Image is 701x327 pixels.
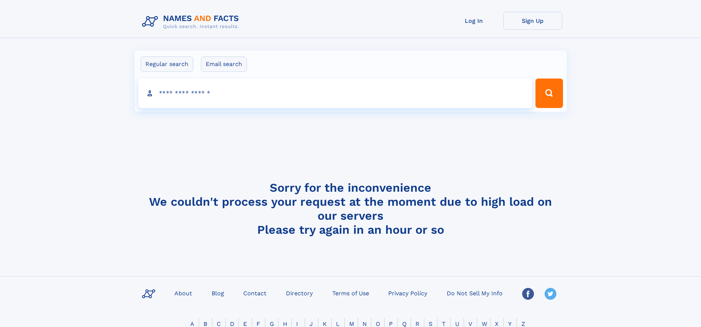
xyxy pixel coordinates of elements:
img: Facebook [522,288,534,300]
a: About [171,288,195,298]
img: Twitter [545,288,556,300]
label: Regular search [141,56,193,72]
input: search input [138,79,532,108]
button: Search Button [535,79,563,108]
a: Contact [240,288,269,298]
a: Blog [209,288,227,298]
h4: Sorry for the inconvenience We couldn't process your request at the moment due to high load on ou... [139,181,562,237]
img: Logo Names and Facts [139,12,245,32]
a: Sign Up [503,12,562,30]
a: Terms of Use [329,288,372,298]
a: Do Not Sell My Info [444,288,506,298]
a: Log In [445,12,503,30]
a: Privacy Policy [385,288,430,298]
label: Email search [201,56,247,72]
a: Directory [283,288,316,298]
